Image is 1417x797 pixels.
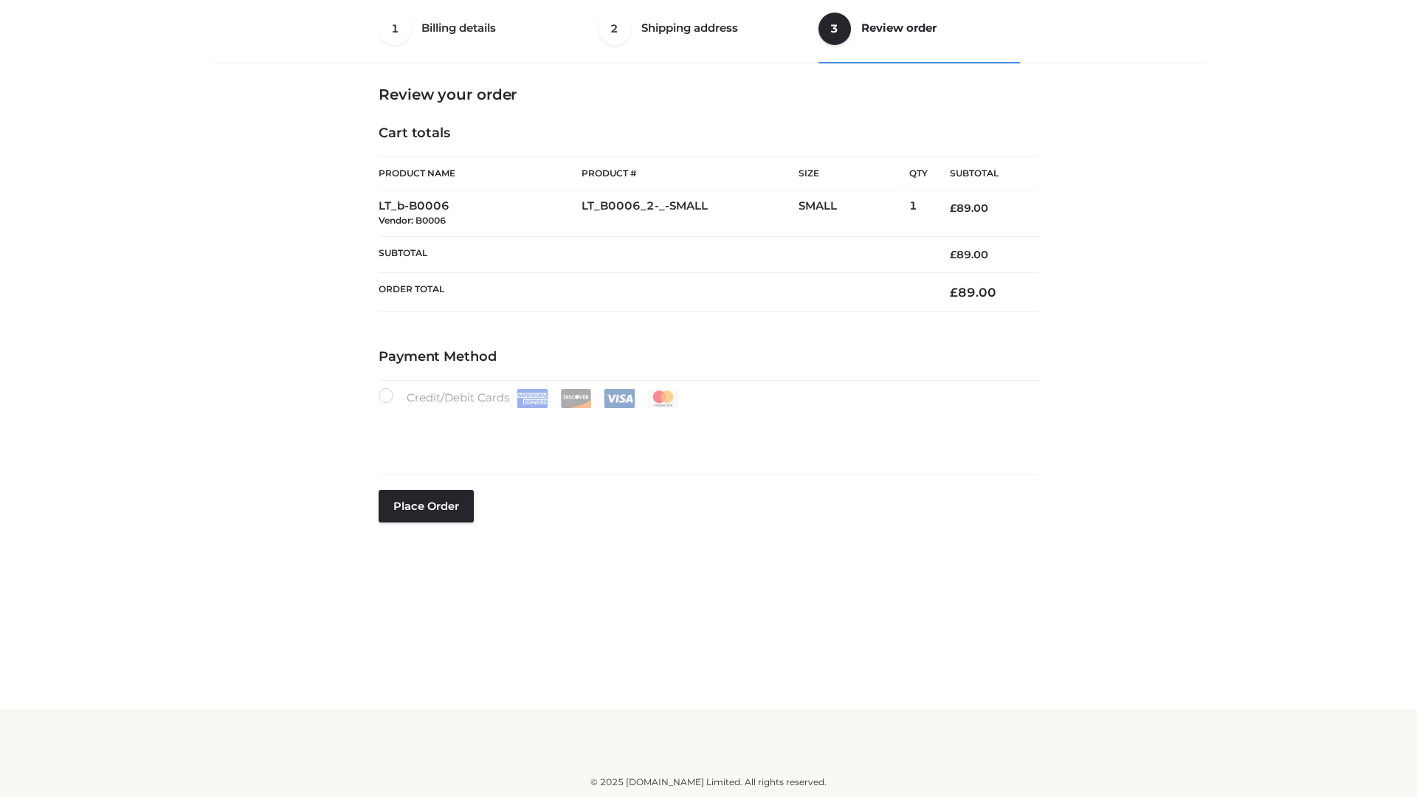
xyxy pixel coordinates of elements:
span: £ [950,248,956,261]
h4: Payment Method [379,349,1038,365]
th: Order Total [379,273,928,312]
bdi: 89.00 [950,248,988,261]
div: © 2025 [DOMAIN_NAME] Limited. All rights reserved. [219,775,1198,790]
bdi: 89.00 [950,201,988,215]
h4: Cart totals [379,125,1038,142]
img: Discover [560,389,592,408]
td: SMALL [799,190,909,237]
label: Credit/Debit Cards [379,388,680,408]
img: Visa [604,389,635,408]
th: Qty [909,156,928,190]
iframe: Secure payment input frame [376,405,1035,459]
span: £ [950,201,956,215]
td: LT_b-B0006 [379,190,582,237]
img: Mastercard [647,389,679,408]
img: Amex [517,389,548,408]
bdi: 89.00 [950,285,996,300]
th: Subtotal [928,157,1038,190]
th: Product # [582,156,799,190]
td: LT_B0006_2-_-SMALL [582,190,799,237]
td: 1 [909,190,928,237]
th: Size [799,157,902,190]
span: £ [950,285,958,300]
small: Vendor: B0006 [379,215,446,226]
th: Subtotal [379,236,928,272]
button: Place order [379,490,474,522]
h3: Review your order [379,86,1038,103]
th: Product Name [379,156,582,190]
